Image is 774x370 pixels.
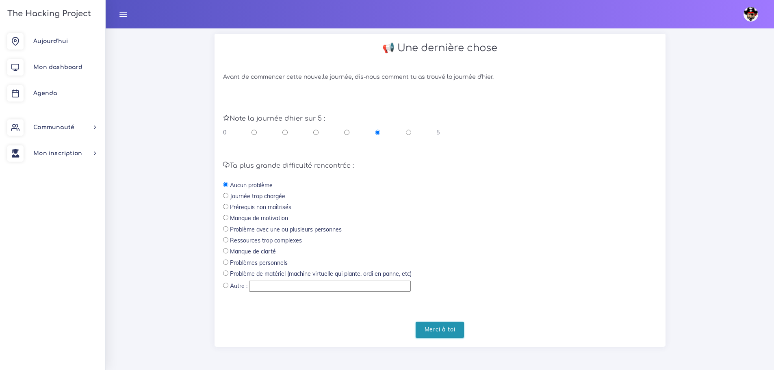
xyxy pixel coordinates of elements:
span: Aujourd'hui [33,38,68,44]
label: Manque de clarté [230,247,276,255]
h6: Avant de commencer cette nouvelle journée, dis-nous comment tu as trouvé la journée d'hier. [223,74,657,81]
span: Mon inscription [33,150,82,156]
span: Mon dashboard [33,64,82,70]
label: Prérequis non maîtrisés [230,203,291,211]
span: Communauté [33,124,74,130]
label: Manque de motivation [230,214,288,222]
label: Problème avec une ou plusieurs personnes [230,225,342,234]
h5: Note la journée d'hier sur 5 : [223,115,657,123]
img: avatar [744,7,758,22]
label: Problème de matériel (machine virtuelle qui plante, ordi en panne, etc) [230,270,412,278]
h2: 📢 Une dernière chose [223,42,657,54]
label: Problèmes personnels [230,259,288,267]
label: Aucun problème [230,181,273,189]
label: Journée trop chargée [230,192,285,200]
label: Ressources trop complexes [230,236,302,245]
input: Merci à toi [416,322,464,338]
label: Autre : [230,282,247,290]
div: 0 5 [223,128,440,136]
h3: The Hacking Project [5,9,91,18]
h5: Ta plus grande difficulté rencontrée : [223,162,657,170]
span: Agenda [33,90,57,96]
